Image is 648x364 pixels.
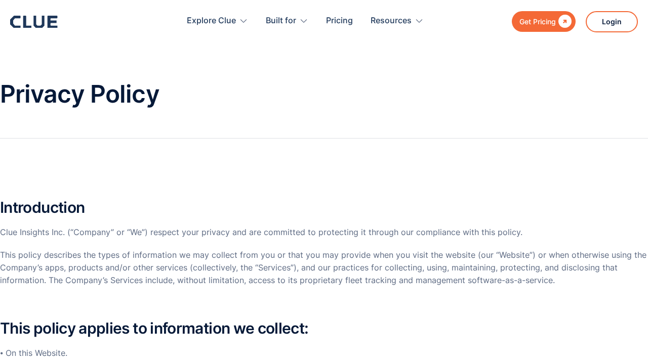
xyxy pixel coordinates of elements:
a: Pricing [326,5,353,37]
div: Built for [266,5,308,37]
a: Get Pricing [512,11,576,32]
div: Explore Clue [187,5,236,37]
div: Resources [371,5,412,37]
div: Get Pricing [519,15,556,28]
div: Explore Clue [187,5,248,37]
a: Login [586,11,638,32]
div:  [556,15,572,28]
div: Resources [371,5,424,37]
div: Built for [266,5,296,37]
